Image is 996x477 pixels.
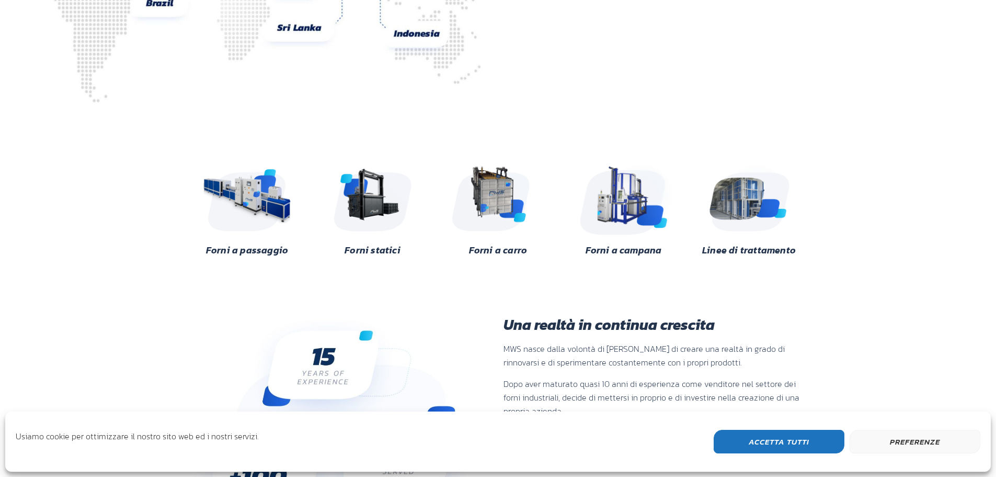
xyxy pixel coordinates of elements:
[503,317,807,332] h3: Una realtà in continua crescita
[345,243,400,257] a: Forni statici
[503,378,807,418] p: Dopo aver maturato quasi 10 anni di esperienza come venditore nel settore dei forni industriali, ...
[702,243,796,257] a: Linee di trattamento
[469,243,528,257] a: Forni a carro
[206,243,288,257] a: Forni a passaggio
[714,430,844,453] button: Accetta Tutti
[586,243,662,257] a: Forni a campana
[503,342,807,369] p: MWS nasce dalla volontà di [PERSON_NAME] di creare una realtà in grado di rinnovarsi e di sperime...
[850,430,980,453] button: Preferenze
[16,430,259,451] div: Usiamo cookie per ottimizzare il nostro sito web ed i nostri servizi.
